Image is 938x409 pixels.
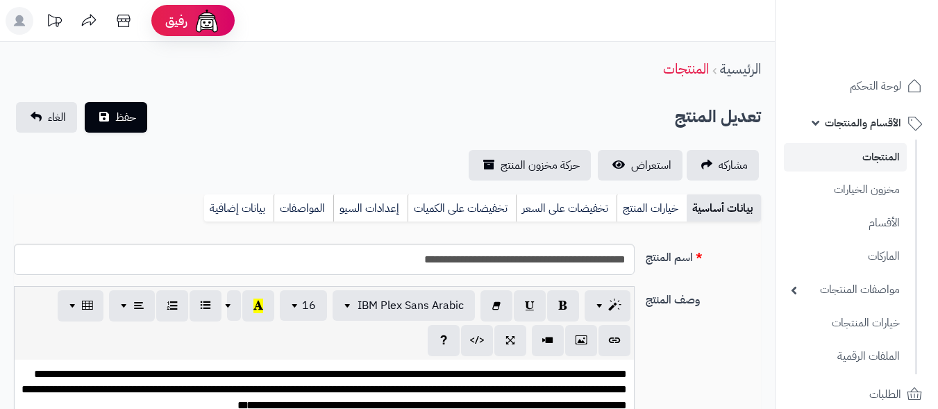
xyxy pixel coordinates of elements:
[784,143,907,172] a: المنتجات
[358,297,464,314] span: IBM Plex Sans Arabic
[204,194,274,222] a: بيانات إضافية
[675,103,761,131] h2: تعديل المنتج
[408,194,516,222] a: تخفيضات على الكميات
[720,58,761,79] a: الرئيسية
[844,22,925,51] img: logo-2.png
[784,175,907,205] a: مخزون الخيارات
[115,109,136,126] span: حفظ
[280,290,327,321] button: 16
[719,157,748,174] span: مشاركه
[784,69,930,103] a: لوحة التحكم
[598,150,682,181] a: استعراض
[617,194,687,222] a: خيارات المنتج
[85,102,147,133] button: حفظ
[333,194,408,222] a: إعدادات السيو
[784,242,907,272] a: الماركات
[165,12,187,29] span: رفيق
[37,7,72,38] a: تحديثات المنصة
[48,109,66,126] span: الغاء
[869,385,901,404] span: الطلبات
[501,157,580,174] span: حركة مخزون المنتج
[193,7,221,35] img: ai-face.png
[825,113,901,133] span: الأقسام والمنتجات
[631,157,671,174] span: استعراض
[687,194,761,222] a: بيانات أساسية
[516,194,617,222] a: تخفيضات على السعر
[784,208,907,238] a: الأقسام
[302,297,316,314] span: 16
[640,244,767,266] label: اسم المنتج
[784,308,907,338] a: خيارات المنتجات
[333,290,475,321] button: IBM Plex Sans Arabic
[469,150,591,181] a: حركة مخزون المنتج
[850,76,901,96] span: لوحة التحكم
[687,150,759,181] a: مشاركه
[640,286,767,308] label: وصف المنتج
[784,275,907,305] a: مواصفات المنتجات
[274,194,333,222] a: المواصفات
[16,102,77,133] a: الغاء
[663,58,709,79] a: المنتجات
[784,342,907,372] a: الملفات الرقمية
